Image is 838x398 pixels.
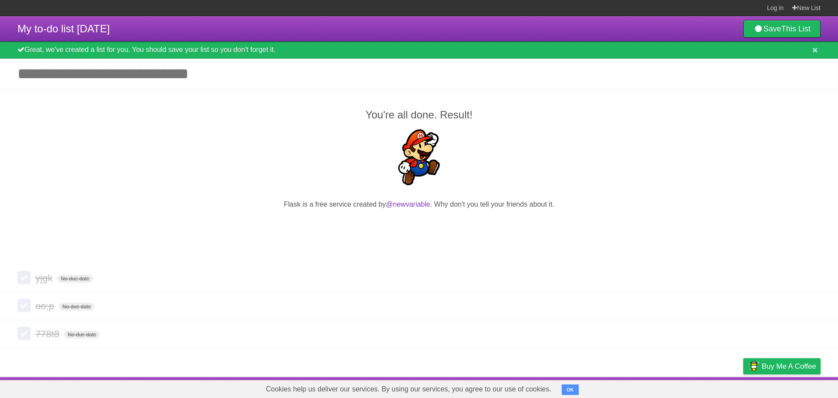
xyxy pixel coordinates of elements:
a: Suggest a feature [766,379,821,396]
span: No due date [57,275,93,283]
span: No due date [59,303,94,311]
a: SaveThis List [743,20,821,38]
span: yjgk [35,273,55,284]
img: Super Mario [391,129,447,185]
span: My to-do list [DATE] [17,23,110,35]
button: OK [562,384,579,395]
a: Buy me a coffee [743,358,821,374]
a: Developers [656,379,691,396]
span: Cookies help us deliver our services. By using our services, you agree to our use of cookies. [257,381,560,398]
p: Flask is a free service created by . Why don't you tell your friends about it. [17,199,821,210]
span: 778t8 [35,329,62,339]
a: About [627,379,646,396]
a: Privacy [732,379,755,396]
img: Buy me a coffee [748,359,759,374]
label: Done [17,299,31,312]
b: This List [781,24,811,33]
a: Terms [702,379,721,396]
a: @newvariable [386,201,430,208]
span: No due date [64,331,100,339]
label: Done [17,327,31,340]
span: oo;p [35,301,56,311]
span: Buy me a coffee [762,359,816,374]
label: Done [17,271,31,284]
h2: You're all done. Result! [17,107,821,123]
iframe: X Post Button [403,221,435,233]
